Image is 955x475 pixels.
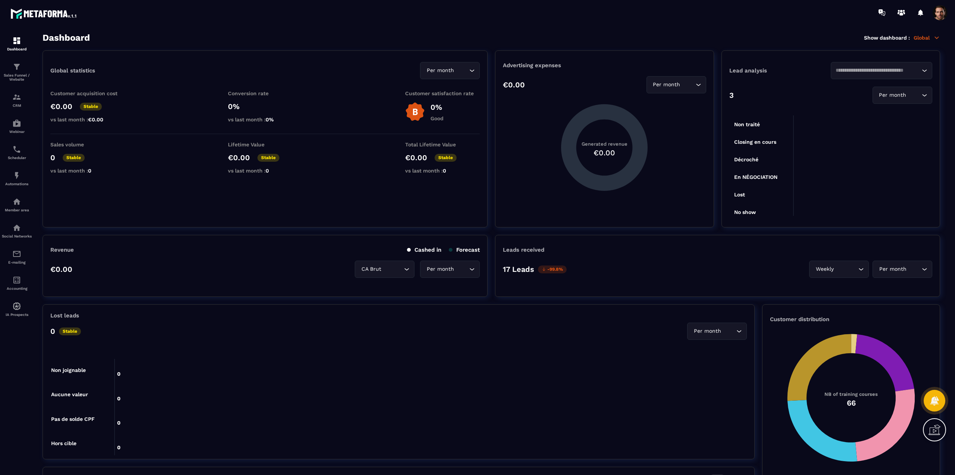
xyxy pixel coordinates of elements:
[10,7,78,20] img: logo
[2,244,32,270] a: emailemailE-mailing
[51,367,86,373] tspan: Non joignable
[836,66,920,75] input: Search for option
[873,261,932,278] div: Search for option
[50,327,55,336] p: 0
[50,153,55,162] p: 0
[2,87,32,113] a: formationformationCRM
[12,223,21,232] img: social-network
[407,246,441,253] p: Cashed in
[12,171,21,180] img: automations
[405,90,480,96] p: Customer satisfaction rate
[503,265,534,274] p: 17 Leads
[2,139,32,165] a: schedulerschedulerScheduler
[430,115,444,121] p: Good
[355,261,414,278] div: Search for option
[59,327,81,335] p: Stable
[809,261,869,278] div: Search for option
[538,266,567,273] p: -99.8%
[228,142,303,148] p: Lifetime Value
[266,168,269,174] span: 0
[734,209,756,215] tspan: No show
[2,182,32,186] p: Automations
[405,153,427,162] p: €0.00
[2,208,32,212] p: Member area
[734,139,776,145] tspan: Closing en cours
[12,276,21,285] img: accountant
[383,265,402,273] input: Search for option
[2,73,32,81] p: Sales Funnel / Website
[503,62,706,69] p: Advertising expenses
[50,90,125,96] p: Customer acquisition cost
[729,91,734,100] p: 3
[2,113,32,139] a: automationsautomationsWebinar
[88,117,103,122] span: €0.00
[692,327,723,335] span: Per month
[50,312,79,319] p: Lost leads
[877,91,908,99] span: Per month
[12,302,21,311] img: automations
[12,197,21,206] img: automations
[50,117,125,122] p: vs last month :
[50,168,125,174] p: vs last month :
[455,66,467,75] input: Search for option
[914,34,940,41] p: Global
[835,265,857,273] input: Search for option
[360,265,383,273] span: CA Brut
[51,416,95,422] tspan: Pas de solde CPF
[228,168,303,174] p: vs last month :
[51,440,76,446] tspan: Hors cible
[729,67,831,74] p: Lead analysis
[503,246,544,253] p: Leads received
[266,117,274,122] span: 0%
[257,154,279,162] p: Stable
[864,35,910,41] p: Show dashboard :
[12,145,21,154] img: scheduler
[12,119,21,128] img: automations
[908,91,920,99] input: Search for option
[734,174,777,180] tspan: En NÉGOCIATION
[734,156,758,162] tspan: Décroché
[873,87,932,104] div: Search for option
[682,81,694,89] input: Search for option
[2,47,32,51] p: Dashboard
[734,192,745,198] tspan: Lost
[405,142,480,148] p: Total Lifetime Value
[50,246,74,253] p: Revenue
[2,130,32,134] p: Webinar
[877,265,908,273] span: Per month
[687,323,747,340] div: Search for option
[50,67,95,74] p: Global statistics
[228,117,303,122] p: vs last month :
[430,103,444,112] p: 0%
[2,234,32,238] p: Social Networks
[88,168,91,174] span: 0
[12,62,21,71] img: formation
[455,265,467,273] input: Search for option
[2,270,32,296] a: accountantaccountantAccounting
[443,168,446,174] span: 0
[814,265,835,273] span: Weekly
[770,316,932,323] p: Customer distribution
[228,90,303,96] p: Conversion rate
[651,81,682,89] span: Per month
[63,154,85,162] p: Stable
[425,265,455,273] span: Per month
[723,327,735,335] input: Search for option
[2,31,32,57] a: formationformationDashboard
[831,62,932,79] div: Search for option
[405,168,480,174] p: vs last month :
[2,286,32,291] p: Accounting
[420,62,480,79] div: Search for option
[2,260,32,264] p: E-mailing
[2,57,32,87] a: formationformationSales Funnel / Website
[12,36,21,45] img: formation
[2,192,32,218] a: automationsautomationsMember area
[228,153,250,162] p: €0.00
[228,102,303,111] p: 0%
[50,265,72,274] p: €0.00
[2,218,32,244] a: social-networksocial-networkSocial Networks
[503,80,525,89] p: €0.00
[449,246,480,253] p: Forecast
[2,156,32,160] p: Scheduler
[420,261,480,278] div: Search for option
